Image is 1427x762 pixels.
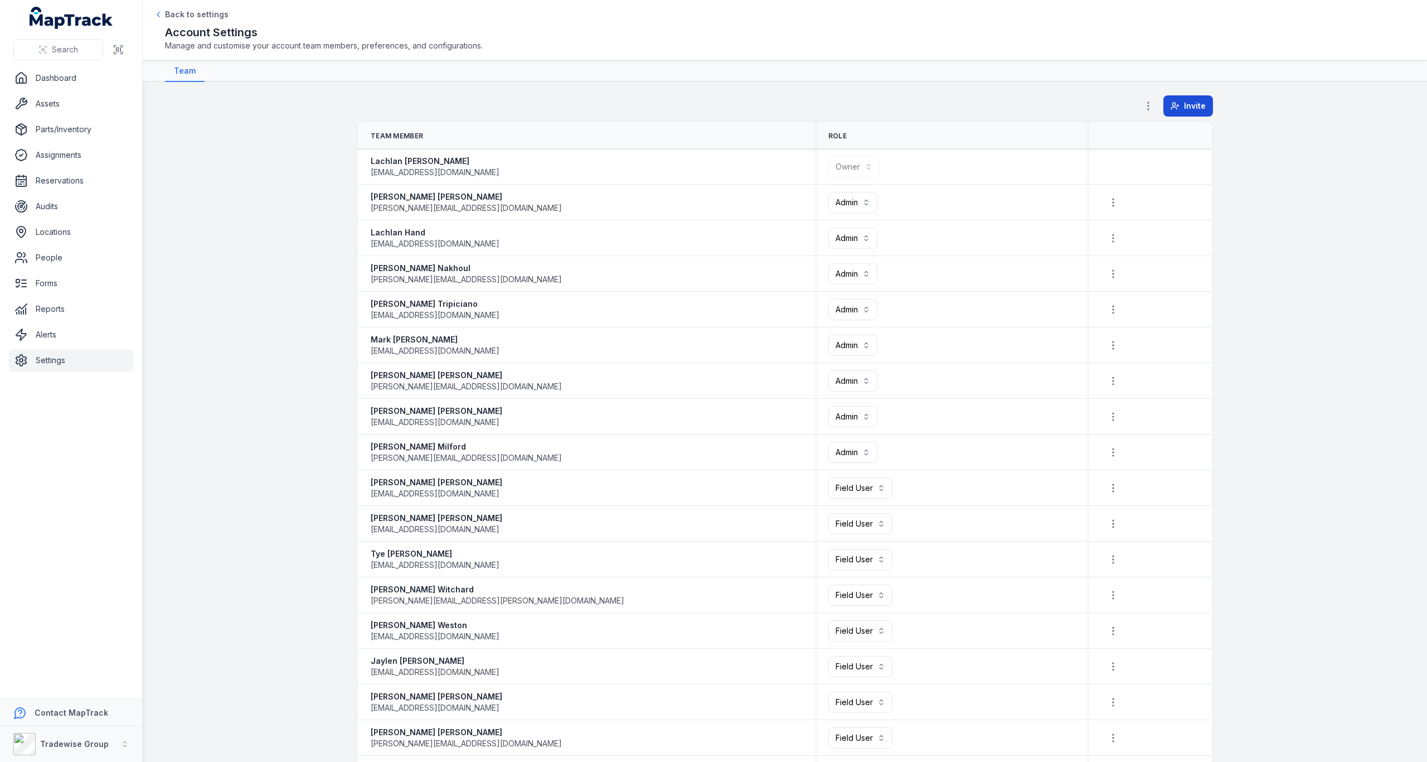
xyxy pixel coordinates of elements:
[9,221,133,243] a: Locations
[371,406,502,417] strong: [PERSON_NAME] [PERSON_NAME]
[52,44,78,55] span: Search
[371,334,499,345] strong: Mark [PERSON_NAME]
[9,324,133,346] a: Alerts
[9,349,133,372] a: Settings
[371,691,502,702] strong: [PERSON_NAME] [PERSON_NAME]
[9,298,133,320] a: Reports
[828,335,877,356] button: Admin
[828,132,847,141] span: Role
[30,7,113,29] a: MapTrack
[371,655,499,667] strong: Jaylen [PERSON_NAME]
[371,702,499,713] span: [EMAIL_ADDRESS][DOMAIN_NAME]
[371,298,499,310] strong: [PERSON_NAME] Tripiciano
[371,667,499,678] span: [EMAIL_ADDRESS][DOMAIN_NAME]
[828,692,892,713] button: Field User
[371,238,499,249] span: [EMAIL_ADDRESS][DOMAIN_NAME]
[154,9,229,20] a: Back to settings
[371,381,562,392] span: [PERSON_NAME][EMAIL_ADDRESS][DOMAIN_NAME]
[371,477,502,488] strong: [PERSON_NAME] [PERSON_NAME]
[165,25,1405,40] h2: Account Settings
[1163,95,1213,117] button: Invite
[371,191,562,202] strong: [PERSON_NAME] [PERSON_NAME]
[1184,100,1206,112] span: Invite
[828,192,877,213] button: Admin
[371,263,562,274] strong: [PERSON_NAME] Nakhoul
[165,61,205,82] a: Team
[371,132,423,141] span: Team Member
[371,595,624,606] span: [PERSON_NAME][EMAIL_ADDRESS][PERSON_NAME][DOMAIN_NAME]
[371,274,562,285] span: [PERSON_NAME][EMAIL_ADDRESS][DOMAIN_NAME]
[828,406,877,427] button: Admin
[371,202,562,214] span: [PERSON_NAME][EMAIL_ADDRESS][DOMAIN_NAME]
[371,524,499,535] span: [EMAIL_ADDRESS][DOMAIN_NAME]
[371,370,562,381] strong: [PERSON_NAME] [PERSON_NAME]
[13,39,103,60] button: Search
[9,195,133,218] a: Audits
[371,227,499,238] strong: Lachlan Hand
[371,345,499,356] span: [EMAIL_ADDRESS][DOMAIN_NAME]
[9,272,133,295] a: Forms
[371,441,562,452] strong: [PERSON_NAME] Milford
[9,170,133,192] a: Reservations
[828,478,892,499] button: Field User
[371,631,499,642] span: [EMAIL_ADDRESS][DOMAIN_NAME]
[828,228,877,249] button: Admin
[371,548,499,560] strong: Tye [PERSON_NAME]
[828,442,877,463] button: Admin
[828,620,892,642] button: Field User
[165,9,229,20] span: Back to settings
[828,370,877,392] button: Admin
[371,738,562,749] span: [PERSON_NAME][EMAIL_ADDRESS][DOMAIN_NAME]
[371,727,562,738] strong: [PERSON_NAME] [PERSON_NAME]
[371,167,499,178] span: [EMAIL_ADDRESS][DOMAIN_NAME]
[371,417,499,428] span: [EMAIL_ADDRESS][DOMAIN_NAME]
[828,513,892,534] button: Field User
[9,93,133,115] a: Assets
[371,452,562,464] span: [PERSON_NAME][EMAIL_ADDRESS][DOMAIN_NAME]
[371,584,624,595] strong: [PERSON_NAME] Witchard
[9,144,133,166] a: Assignments
[828,299,877,320] button: Admin
[9,118,133,141] a: Parts/Inventory
[40,739,109,749] strong: Tradewise Group
[371,620,499,631] strong: [PERSON_NAME] Weston
[9,67,133,89] a: Dashboard
[828,727,892,749] button: Field User
[165,40,1405,51] span: Manage and customise your account team members, preferences, and configurations.
[828,585,892,606] button: Field User
[35,708,108,717] strong: Contact MapTrack
[371,560,499,571] span: [EMAIL_ADDRESS][DOMAIN_NAME]
[828,549,892,570] button: Field User
[371,488,499,499] span: [EMAIL_ADDRESS][DOMAIN_NAME]
[371,156,499,167] strong: Lachlan [PERSON_NAME]
[371,310,499,321] span: [EMAIL_ADDRESS][DOMAIN_NAME]
[828,263,877,284] button: Admin
[371,513,502,524] strong: [PERSON_NAME] [PERSON_NAME]
[9,247,133,269] a: People
[828,656,892,677] button: Field User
